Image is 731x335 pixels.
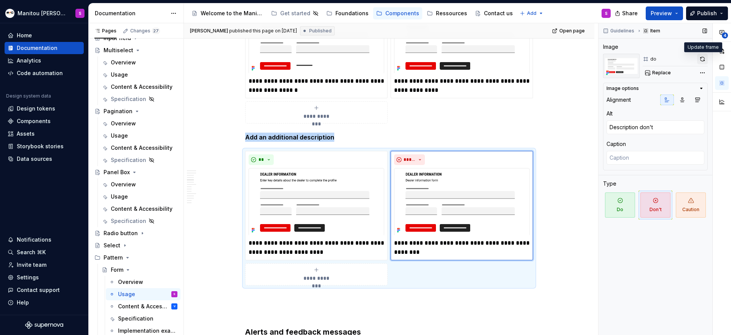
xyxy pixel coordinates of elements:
[111,83,172,91] div: Content & Accessibility
[106,288,180,300] a: UsageS
[607,140,626,148] div: Caption
[106,276,180,288] a: Overview
[104,168,130,176] div: Panel Box
[17,286,60,294] div: Contact support
[5,271,84,284] a: Settings
[610,28,634,34] span: Guidelines
[607,96,631,104] div: Alignment
[118,315,153,322] div: Specification
[607,85,704,91] button: Image options
[79,10,81,16] div: S
[17,32,32,39] div: Home
[652,70,671,76] span: Replace
[607,120,704,134] textarea: Description don't
[2,5,87,21] button: Manitou [PERSON_NAME] Design SystemS
[309,28,332,34] span: Published
[17,299,29,306] div: Help
[335,10,369,17] div: Foundations
[323,7,372,19] a: Foundations
[268,7,322,19] a: Get started
[605,10,608,16] div: S
[550,26,588,36] a: Open page
[5,234,84,246] button: Notifications
[17,236,51,244] div: Notifications
[676,192,706,218] span: Caution
[5,153,84,165] a: Data sources
[25,321,63,329] svg: Supernova Logo
[91,239,180,252] a: Select
[17,44,57,52] div: Documentation
[5,297,84,309] button: Help
[17,143,64,150] div: Storybook stories
[118,278,143,286] div: Overview
[104,229,138,237] div: Radio button
[188,7,267,19] a: Welcome to the Manitou and [PERSON_NAME] Design System
[173,290,176,298] div: S
[95,10,167,17] div: Documentation
[722,32,728,38] span: 4
[17,155,52,163] div: Data sources
[5,29,84,42] a: Home
[17,117,51,125] div: Components
[5,284,84,296] button: Contact support
[188,6,516,21] div: Page tree
[99,203,180,215] a: Content & Accessibility
[111,144,172,152] div: Content & Accessibility
[104,46,133,54] div: Multiselect
[18,10,66,17] div: Manitou [PERSON_NAME] Design System
[17,248,46,256] div: Search ⌘K
[5,42,84,54] a: Documentation
[111,193,128,200] div: Usage
[5,246,84,258] button: Search ⌘K
[17,69,63,77] div: Code automation
[111,266,123,274] div: Form
[5,259,84,271] a: Invite team
[99,69,180,81] a: Usage
[17,130,35,138] div: Assets
[99,154,180,166] a: Specification
[5,67,84,79] a: Code automation
[5,115,84,127] a: Components
[99,178,180,191] a: Overview
[118,290,135,298] div: Usage
[111,59,136,66] div: Overview
[643,67,674,78] button: Replace
[174,303,176,310] div: V
[91,105,180,117] a: Pagination
[527,10,536,16] span: Add
[111,120,136,127] div: Overview
[472,7,516,19] a: Contact us
[17,274,39,281] div: Settings
[5,128,84,140] a: Assets
[436,10,467,17] div: Ressources
[373,7,422,19] a: Components
[91,227,180,239] a: Radio button
[484,10,513,17] div: Contact us
[17,57,41,64] div: Analytics
[5,54,84,67] a: Analytics
[99,142,180,154] a: Content & Accessibility
[111,217,146,225] div: Specification
[517,8,546,19] button: Add
[603,180,616,188] div: Type
[5,140,84,152] a: Storybook stories
[91,44,180,56] a: Multiselect
[245,133,334,141] strong: Add an additional description
[99,264,180,276] a: Form
[99,56,180,69] a: Overview
[111,71,128,79] div: Usage
[5,9,14,18] img: e5cfe62c-2ffb-4aae-a2e8-6f19d60e01f1.png
[646,6,683,20] button: Preview
[603,43,618,51] div: Image
[638,191,672,220] button: Don't
[104,242,120,249] div: Select
[111,156,146,164] div: Specification
[17,105,55,112] div: Design tokens
[17,261,46,269] div: Invite team
[94,28,117,34] div: Pages
[106,313,180,325] a: Specification
[603,54,640,78] img: Description don't
[99,130,180,142] a: Usage
[118,327,176,335] div: Implementation example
